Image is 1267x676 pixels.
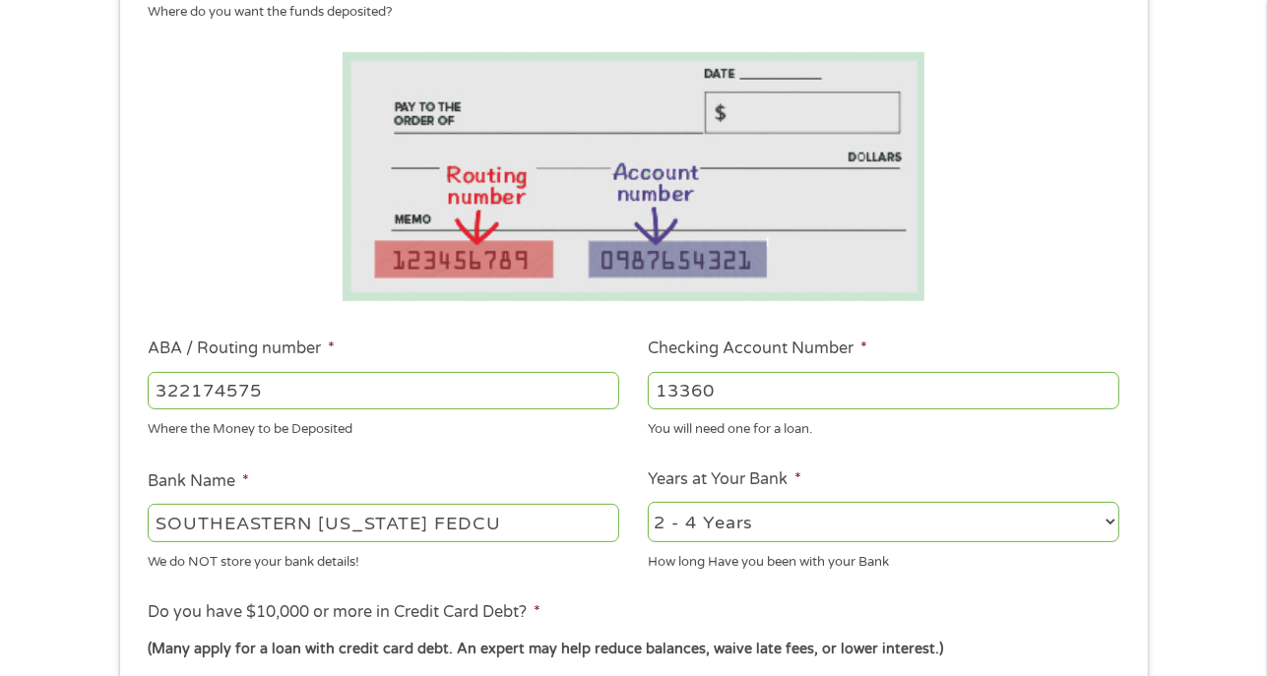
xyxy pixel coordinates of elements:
[648,545,1119,572] div: How long Have you been with your Bank
[648,413,1119,440] div: You will need one for a loan.
[148,372,619,409] input: 263177916
[343,52,925,301] img: Routing number location
[148,471,249,492] label: Bank Name
[148,3,1105,23] div: Where do you want the funds deposited?
[148,639,1118,660] div: (Many apply for a loan with credit card debt. An expert may help reduce balances, waive late fees...
[648,338,867,359] label: Checking Account Number
[648,372,1119,409] input: 345634636
[148,413,619,440] div: Where the Money to be Deposited
[148,602,540,623] label: Do you have $10,000 or more in Credit Card Debt?
[148,545,619,572] div: We do NOT store your bank details!
[148,338,335,359] label: ABA / Routing number
[648,469,801,490] label: Years at Your Bank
